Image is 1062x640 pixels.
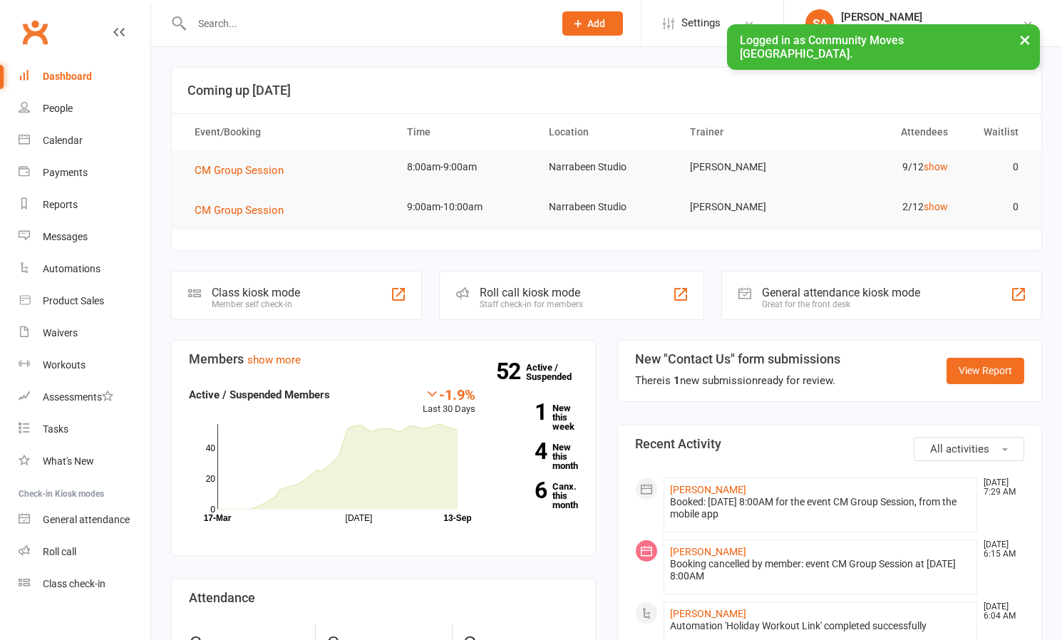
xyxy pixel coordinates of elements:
[19,125,150,157] a: Calendar
[497,440,547,462] strong: 4
[195,204,284,217] span: CM Group Session
[247,353,301,366] a: show more
[19,317,150,349] a: Waivers
[212,286,300,299] div: Class kiosk mode
[19,381,150,413] a: Assessments
[819,150,961,184] td: 9/12
[762,286,920,299] div: General attendance kiosk mode
[43,231,88,242] div: Messages
[195,164,284,177] span: CM Group Session
[43,423,68,435] div: Tasks
[819,114,961,150] th: Attendees
[43,71,92,82] div: Dashboard
[43,135,83,146] div: Calendar
[674,374,680,387] strong: 1
[19,445,150,478] a: What's New
[841,24,1022,36] div: Community Moves [GEOGRAPHIC_DATA]
[187,83,1026,98] h3: Coming up [DATE]
[961,190,1031,224] td: 0
[762,299,920,309] div: Great for the front desk
[536,190,678,224] td: Narrabeen Studio
[635,352,840,366] h3: New "Contact Us" form submissions
[19,285,150,317] a: Product Sales
[19,61,150,93] a: Dashboard
[394,190,536,224] td: 9:00am-10:00am
[394,150,536,184] td: 8:00am-9:00am
[976,602,1024,621] time: [DATE] 6:04 AM
[536,114,678,150] th: Location
[677,114,819,150] th: Trainer
[19,536,150,568] a: Roll call
[976,478,1024,497] time: [DATE] 7:29 AM
[670,558,971,582] div: Booking cancelled by member: event CM Group Session at [DATE] 8:00AM
[961,150,1031,184] td: 0
[961,114,1031,150] th: Waitlist
[43,327,78,339] div: Waivers
[635,437,1024,451] h3: Recent Activity
[924,201,948,212] a: show
[212,299,300,309] div: Member self check-in
[841,11,1022,24] div: [PERSON_NAME]
[17,14,53,50] a: Clubworx
[497,401,547,423] strong: 1
[195,202,294,219] button: CM Group Session
[195,162,294,179] button: CM Group Session
[670,620,971,632] div: Automation 'Holiday Workout Link' completed successfully
[423,386,475,402] div: -1.9%
[562,11,623,36] button: Add
[19,253,150,285] a: Automations
[480,286,583,299] div: Roll call kiosk mode
[497,482,578,510] a: 6Canx. this month
[43,103,73,114] div: People
[43,391,113,403] div: Assessments
[681,7,721,39] span: Settings
[19,93,150,125] a: People
[19,349,150,381] a: Workouts
[587,18,605,29] span: Add
[670,608,746,619] a: [PERSON_NAME]
[924,161,948,172] a: show
[187,14,544,33] input: Search...
[947,358,1024,383] a: View Report
[670,496,971,520] div: Booked: [DATE] 8:00AM for the event CM Group Session, from the mobile app
[930,443,989,455] span: All activities
[394,114,536,150] th: Time
[43,455,94,467] div: What's New
[976,540,1024,559] time: [DATE] 6:15 AM
[43,359,86,371] div: Workouts
[677,190,819,224] td: [PERSON_NAME]
[43,578,105,589] div: Class check-in
[19,413,150,445] a: Tasks
[497,403,578,431] a: 1New this week
[536,150,678,184] td: Narrabeen Studio
[423,386,475,417] div: Last 30 Days
[1012,24,1038,55] button: ×
[805,9,834,38] div: SA
[189,352,578,366] h3: Members
[182,114,394,150] th: Event/Booking
[670,484,746,495] a: [PERSON_NAME]
[635,372,840,389] div: There is new submission ready for review.
[480,299,583,309] div: Staff check-in for members
[497,443,578,470] a: 4New this month
[43,167,88,178] div: Payments
[914,437,1024,461] button: All activities
[677,150,819,184] td: [PERSON_NAME]
[19,568,150,600] a: Class kiosk mode
[189,388,330,401] strong: Active / Suspended Members
[19,189,150,221] a: Reports
[19,221,150,253] a: Messages
[526,352,589,392] a: 52Active / Suspended
[43,295,104,306] div: Product Sales
[19,504,150,536] a: General attendance kiosk mode
[43,546,76,557] div: Roll call
[819,190,961,224] td: 2/12
[43,514,130,525] div: General attendance
[497,480,547,501] strong: 6
[19,157,150,189] a: Payments
[670,546,746,557] a: [PERSON_NAME]
[43,199,78,210] div: Reports
[740,33,904,61] span: Logged in as Community Moves [GEOGRAPHIC_DATA].
[189,591,578,605] h3: Attendance
[496,361,526,382] strong: 52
